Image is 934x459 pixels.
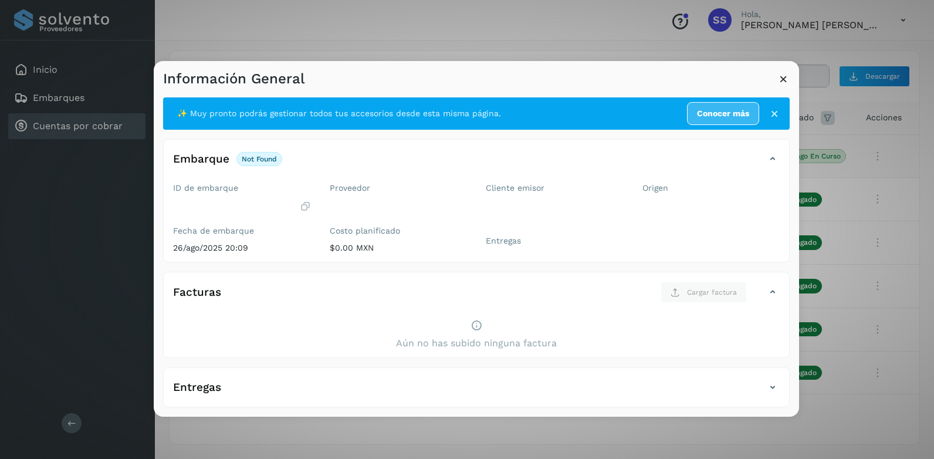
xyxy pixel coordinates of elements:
div: Entregas [164,377,789,407]
p: not found [242,155,277,163]
span: Cargar factura [687,287,737,298]
h4: Entregas [173,381,221,394]
div: FacturasCargar factura [164,282,789,312]
label: Proveedor [330,183,468,193]
label: Origen [642,183,780,193]
label: ID de embarque [173,183,311,193]
h4: Embarque [173,153,229,166]
label: Costo planificado [330,226,468,236]
span: Aún no has subido ninguna factura [396,336,557,350]
span: ✨ Muy pronto podrás gestionar todos tus accesorios desde esta misma página. [177,107,501,120]
p: 26/ago/2025 20:09 [173,243,311,253]
label: Entregas [486,236,624,246]
h3: Información General [163,70,304,87]
label: Fecha de embarque [173,226,311,236]
a: Conocer más [687,102,759,125]
button: Cargar factura [661,282,747,303]
h4: Facturas [173,286,221,299]
p: $0.00 MXN [330,243,468,253]
label: Cliente emisor [486,183,624,193]
div: Embarquenot found [164,149,789,178]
